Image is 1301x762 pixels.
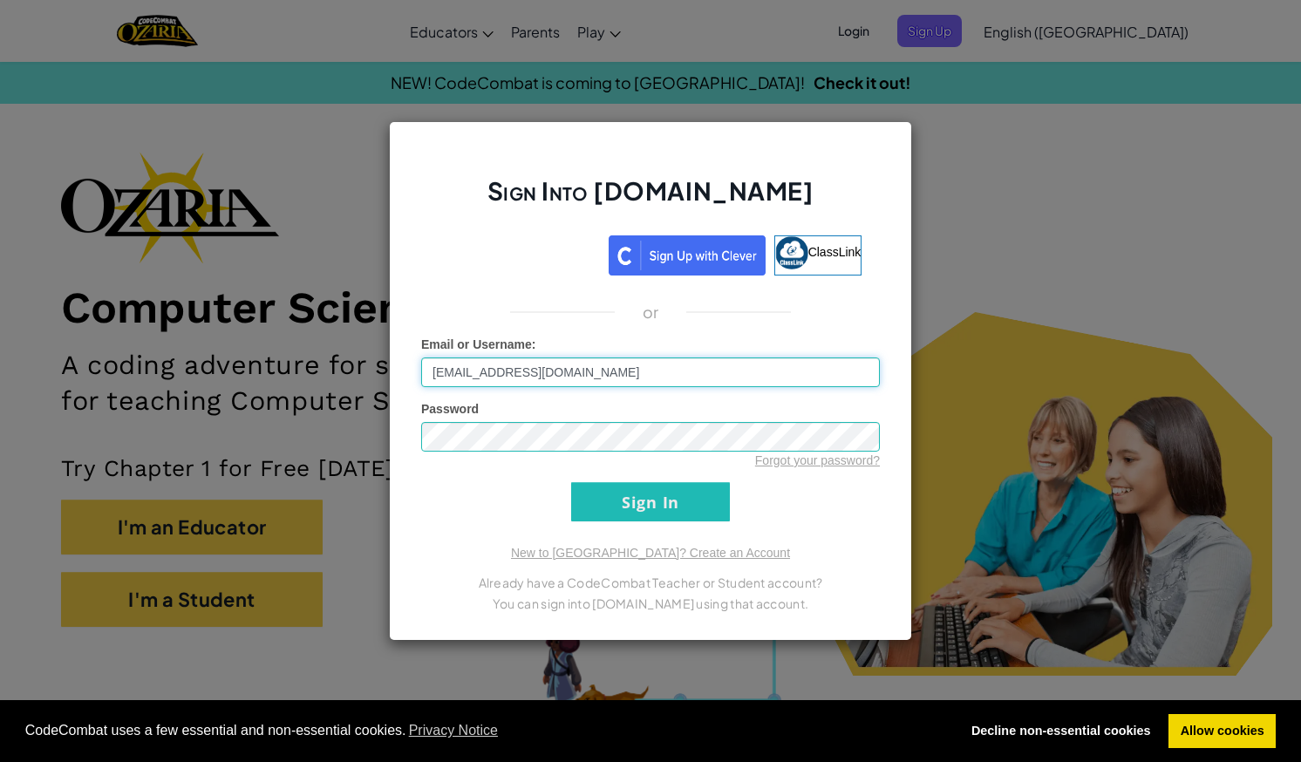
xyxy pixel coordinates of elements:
[775,236,808,269] img: classlink-logo-small.png
[421,174,880,225] h2: Sign Into [DOMAIN_NAME]
[421,402,479,416] span: Password
[511,546,790,560] a: New to [GEOGRAPHIC_DATA]? Create an Account
[421,593,880,614] p: You can sign into [DOMAIN_NAME] using that account.
[421,336,536,353] label: :
[755,453,880,467] a: Forgot your password?
[421,572,880,593] p: Already have a CodeCombat Teacher or Student account?
[571,482,730,521] input: Sign In
[808,245,862,259] span: ClassLink
[959,714,1162,749] a: deny cookies
[25,718,946,744] span: CodeCombat uses a few essential and non-essential cookies.
[643,302,659,323] p: or
[406,718,501,744] a: learn more about cookies
[421,337,532,351] span: Email or Username
[609,235,766,276] img: clever_sso_button@2x.png
[431,234,609,272] iframe: Sign in with Google Button
[1168,714,1276,749] a: allow cookies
